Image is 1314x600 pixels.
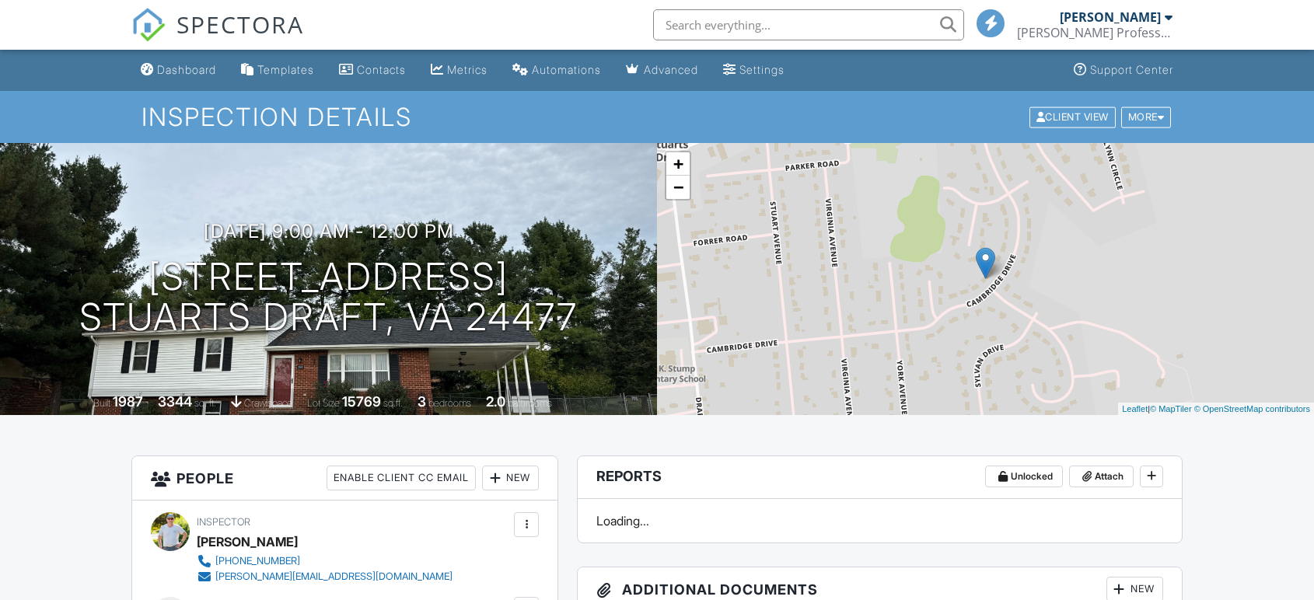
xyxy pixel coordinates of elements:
h3: People [132,456,557,501]
div: Client View [1029,106,1116,127]
h1: Inspection Details [142,103,1172,131]
a: Support Center [1068,56,1179,85]
div: Enable Client CC Email [327,466,476,490]
span: bedrooms [428,397,471,409]
a: Metrics [425,56,494,85]
div: 15769 [342,393,381,410]
span: crawlspace [244,397,292,409]
div: Dashboard [157,63,216,76]
a: Client View [1028,110,1120,122]
div: Templates [257,63,314,76]
span: sq. ft. [194,397,216,409]
span: sq.ft. [383,397,403,409]
div: More [1121,106,1172,127]
span: bathrooms [508,397,552,409]
span: Inspector [197,516,250,528]
div: [PERSON_NAME][EMAIL_ADDRESS][DOMAIN_NAME] [215,570,453,583]
div: 3 [418,393,426,410]
a: [PERSON_NAME][EMAIL_ADDRESS][DOMAIN_NAME] [197,569,453,584]
a: Settings [717,56,791,85]
a: © MapTiler [1150,404,1192,413]
div: Advanced [644,63,698,76]
div: Sutton's Professional Home Inspections, LLC [1017,25,1172,40]
a: Zoom in [666,152,690,176]
a: Zoom out [666,176,690,199]
div: [PHONE_NUMBER] [215,555,300,567]
div: Metrics [447,63,488,76]
div: [PERSON_NAME] [197,530,298,553]
h1: [STREET_ADDRESS] Stuarts Draft, VA 24477 [79,256,578,339]
div: Settings [739,63,785,76]
div: 2.0 [486,393,505,410]
div: [PERSON_NAME] [1060,9,1161,25]
div: Automations [532,63,601,76]
div: New [482,466,539,490]
a: SPECTORA [131,21,304,54]
a: Contacts [333,56,412,85]
div: Contacts [357,63,406,76]
a: [PHONE_NUMBER] [197,553,453,569]
div: Support Center [1090,63,1173,76]
a: Dashboard [135,56,222,85]
div: | [1118,403,1314,416]
div: 3344 [158,393,192,410]
a: Templates [235,56,320,85]
span: Lot Size [307,397,340,409]
a: Leaflet [1122,404,1148,413]
a: Advanced [620,56,704,85]
div: 1987 [113,393,143,410]
h3: [DATE] 9:00 am - 12:00 pm [204,221,454,242]
input: Search everything... [653,9,964,40]
span: SPECTORA [176,8,304,40]
span: Built [93,397,110,409]
a: © OpenStreetMap contributors [1194,404,1310,413]
img: The Best Home Inspection Software - Spectora [131,8,166,42]
a: Automations (Basic) [506,56,607,85]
